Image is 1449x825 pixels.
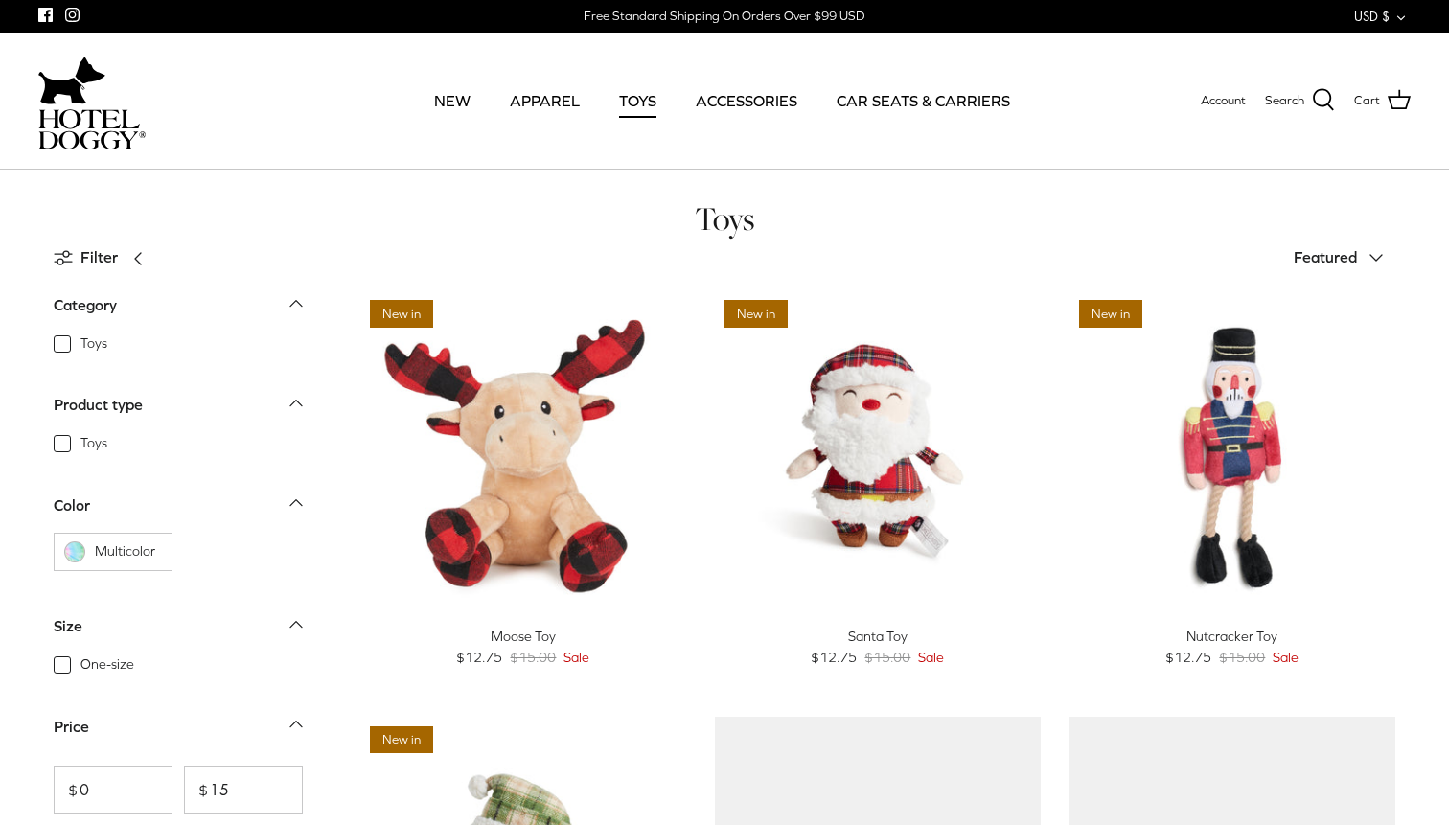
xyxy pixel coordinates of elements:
span: Cart [1354,91,1380,111]
span: $ [55,782,78,797]
span: 15% off [724,726,793,754]
a: TOYS [602,68,674,133]
span: Sale [918,647,944,668]
a: Santa Toy [715,290,1041,616]
span: $15.00 [510,647,556,668]
span: Sale [1273,647,1299,668]
a: Nutcracker Toy [1069,290,1395,616]
span: $ [185,782,208,797]
span: $15.00 [1219,647,1265,668]
div: Category [54,293,117,318]
div: Size [54,614,82,639]
span: Sale [563,647,589,668]
input: To [184,766,303,814]
span: New in [370,726,433,754]
h1: Toys [54,198,1395,240]
a: Category [54,290,303,333]
span: New in [1079,300,1142,328]
span: Search [1265,91,1304,111]
div: Color [54,493,90,518]
div: Price [54,715,89,740]
a: Product type [54,390,303,433]
a: Instagram [65,8,80,22]
a: Nutcracker Toy $12.75 $15.00 Sale [1069,626,1395,669]
img: hoteldoggycom [38,109,146,149]
a: NEW [417,68,488,133]
a: Cart [1354,88,1411,113]
span: One-size [80,655,134,675]
div: Primary navigation [285,68,1159,133]
img: dog-icon.svg [38,52,105,109]
span: $12.75 [1165,647,1211,668]
div: Moose Toy [360,626,686,647]
a: APPAREL [493,68,597,133]
a: ACCESSORIES [678,68,815,133]
a: Search [1265,88,1335,113]
input: From [54,766,172,814]
a: Account [1201,91,1246,111]
a: CAR SEATS & CARRIERS [819,68,1027,133]
div: Product type [54,393,143,418]
span: Multicolor [95,542,162,561]
span: $15.00 [864,647,910,668]
a: hoteldoggycom [38,52,146,149]
a: Free Standard Shipping On Orders Over $99 USD [584,2,864,31]
button: Featured [1294,237,1395,279]
a: Color [54,490,303,533]
div: Nutcracker Toy [1069,626,1395,647]
span: Featured [1294,248,1357,265]
span: New in [724,300,788,328]
span: $12.75 [456,647,502,668]
a: Moose Toy $12.75 $15.00 Sale [360,626,686,669]
div: Free Standard Shipping On Orders Over $99 USD [584,8,864,25]
span: Toys [80,334,107,354]
span: Toys [80,434,107,453]
span: 15% off [1079,726,1147,754]
span: New in [370,300,433,328]
a: Filter [54,235,156,281]
a: Price [54,711,303,754]
span: $12.75 [811,647,857,668]
span: Filter [80,245,118,270]
div: Santa Toy [715,626,1041,647]
span: Account [1201,93,1246,107]
a: Size [54,611,303,654]
a: Santa Toy $12.75 $15.00 Sale [715,626,1041,669]
a: Moose Toy [360,290,686,616]
a: Facebook [38,8,53,22]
